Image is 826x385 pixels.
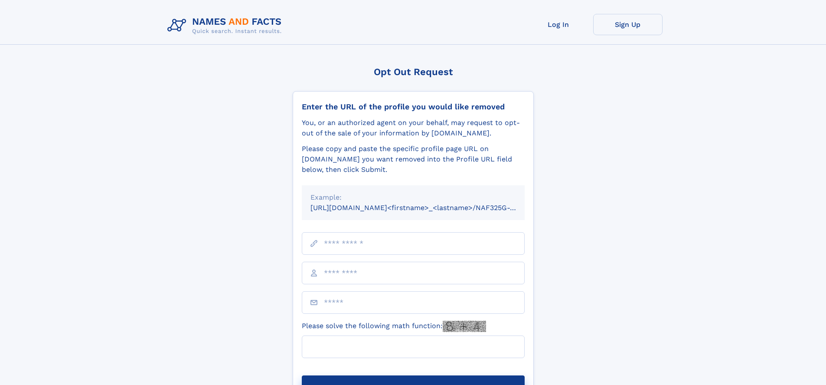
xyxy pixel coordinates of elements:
[310,204,541,212] small: [URL][DOMAIN_NAME]<firstname>_<lastname>/NAF325G-xxxxxxxx
[302,118,525,138] div: You, or an authorized agent on your behalf, may request to opt-out of the sale of your informatio...
[302,144,525,175] div: Please copy and paste the specific profile page URL on [DOMAIN_NAME] you want removed into the Pr...
[310,192,516,203] div: Example:
[524,14,593,35] a: Log In
[302,102,525,112] div: Enter the URL of the profile you would like removed
[593,14,663,35] a: Sign Up
[164,14,289,37] img: Logo Names and Facts
[302,321,486,332] label: Please solve the following math function:
[293,66,534,77] div: Opt Out Request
